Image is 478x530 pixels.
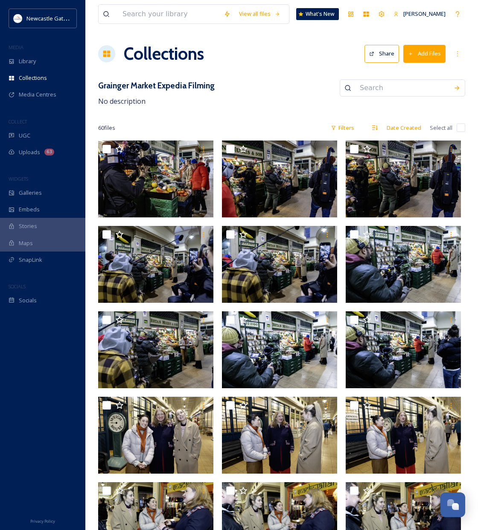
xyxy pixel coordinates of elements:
[98,97,146,106] span: No description
[19,74,47,82] span: Collections
[19,148,40,156] span: Uploads
[98,226,213,303] img: 241210H_006.jpg
[222,397,337,474] img: 241210H_020.jpg
[235,6,285,22] a: View all files
[326,120,358,136] div: Filters
[296,8,339,20] a: What's New
[98,397,213,474] img: 241210H_021.jpg
[9,283,26,290] span: SOCIALS
[403,10,446,18] span: [PERSON_NAME]
[98,311,213,388] img: 241210H_004.jpg
[9,176,28,182] span: WIDGETS
[222,226,337,303] img: 241210H_005.jpg
[19,205,40,214] span: Embeds
[14,14,22,23] img: DqD9wEUd_400x400.jpg
[356,79,449,97] input: Search
[346,226,461,303] img: 241210H_003.jpg
[19,256,42,264] span: SnapLink
[19,296,37,305] span: Socials
[382,120,426,136] div: Date Created
[124,41,204,67] a: Collections
[19,57,36,65] span: Library
[30,518,55,524] span: Privacy Policy
[222,311,337,388] img: 241210H_002.jpg
[19,132,30,140] span: UGC
[389,6,450,22] a: [PERSON_NAME]
[118,5,219,23] input: Search your library
[19,239,33,247] span: Maps
[9,118,27,125] span: COLLECT
[26,14,105,22] span: Newcastle Gateshead Initiative
[44,149,54,155] div: 63
[30,515,55,526] a: Privacy Policy
[440,492,465,517] button: Open Chat
[364,45,399,62] button: Share
[222,141,337,217] img: 241210H_008.jpg
[346,397,461,474] img: 241210H_019.jpg
[346,141,461,217] img: 241210H_007.jpg
[98,141,213,217] img: 241210H_009.jpg
[19,189,42,197] span: Galleries
[403,45,446,62] button: Add Files
[98,124,115,132] span: 60 file s
[98,79,215,92] h3: Grainger Market Expedia Filming
[19,91,56,99] span: Media Centres
[346,311,461,388] img: 241210H_001.jpg
[430,124,452,132] span: Select all
[19,222,37,230] span: Stories
[9,44,23,50] span: MEDIA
